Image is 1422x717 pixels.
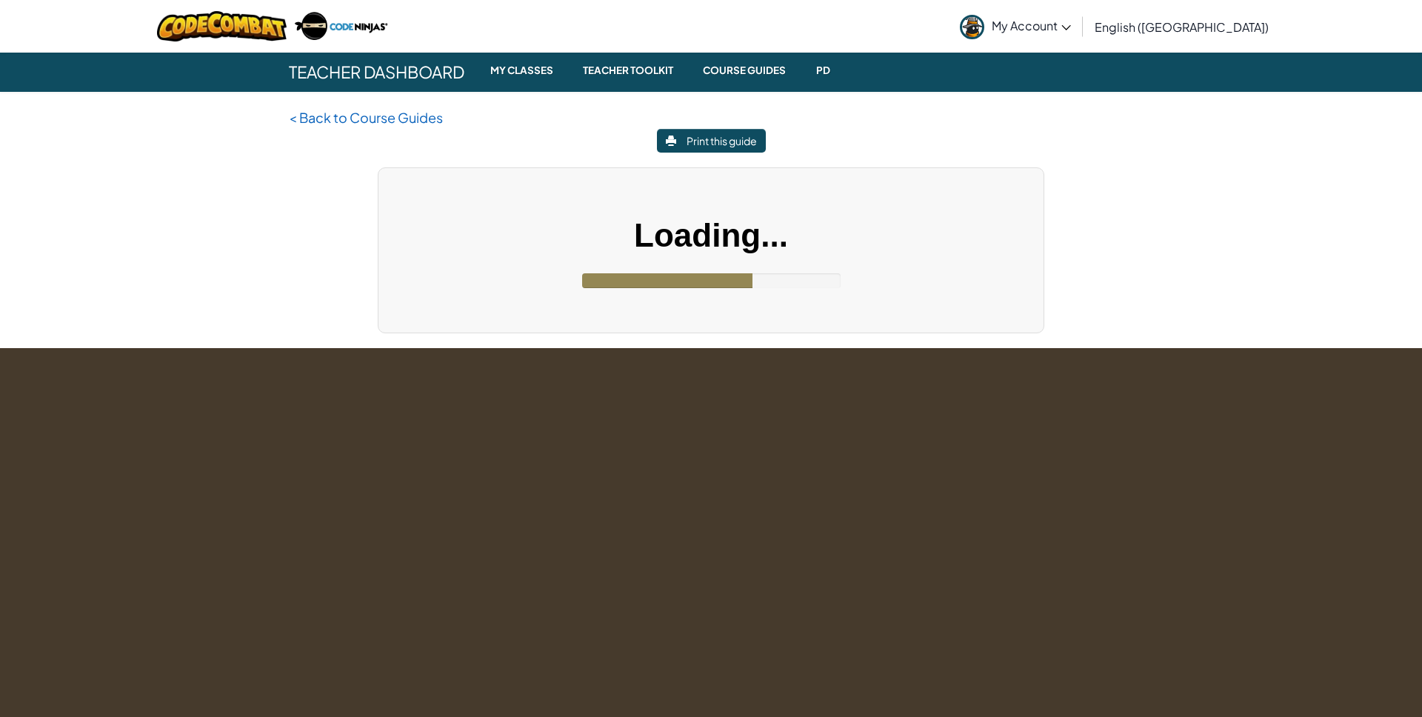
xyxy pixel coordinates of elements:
span: English ([GEOGRAPHIC_DATA]) [1095,19,1269,35]
small: My Classes [484,61,559,79]
a: PD [801,52,845,92]
h1: Loading... [453,213,969,259]
span: My Account [992,18,1071,33]
small: Course Guides [697,61,792,79]
spna: Back to Course Guides [299,109,443,126]
a: English ([GEOGRAPHIC_DATA]) [1087,7,1276,47]
small: Teacher Toolkit [577,61,679,79]
img: Code Ninjas logo [294,11,388,41]
a: My Classes [475,52,568,92]
a: Teacher Toolkit [568,52,688,92]
a: My Account [952,3,1078,50]
img: avatar [960,15,984,39]
small: PD [810,61,836,79]
span: Print this guide [687,134,757,147]
a: Course Guides [688,52,801,92]
a: <Back to Course Guides [289,109,443,126]
a: Print this guide [657,129,766,153]
span: Teacher Dashboard [278,52,475,92]
img: CodeCombat logo [157,11,287,41]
